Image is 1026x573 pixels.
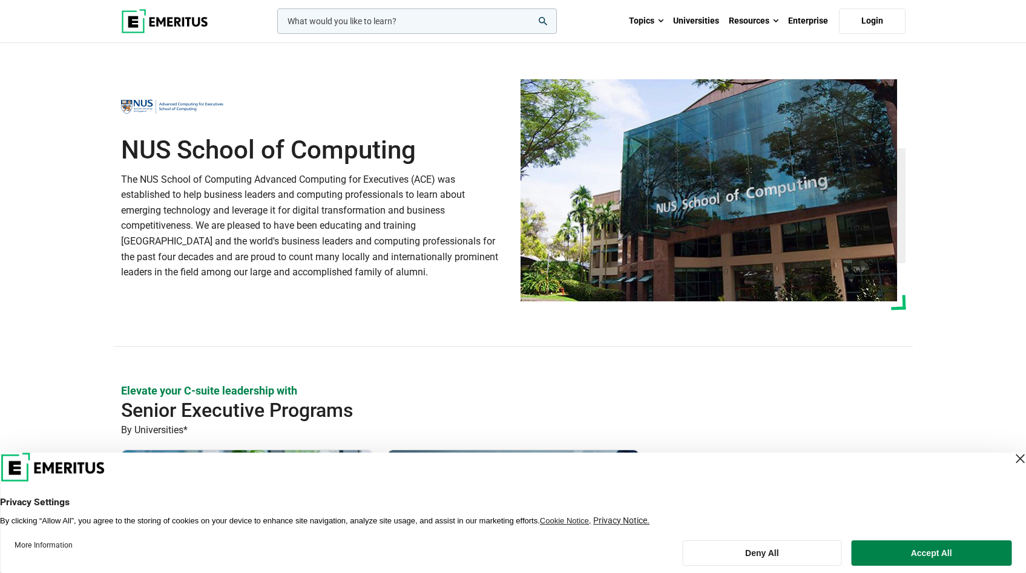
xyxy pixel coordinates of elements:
[121,383,906,398] p: Elevate your C-suite leadership with
[121,135,506,165] h1: NUS School of Computing
[839,8,906,34] a: Login
[121,172,506,280] p: The NUS School of Computing Advanced Computing for Executives (ACE) was established to help busin...
[122,450,372,571] img: Chief Data and AI Officer Programme | Online Leadership Course
[121,422,906,438] p: By Universities*
[121,94,224,120] img: NUS School of Computing
[388,450,639,571] img: Chief Technology Officer Programme | Online Leadership Course
[121,398,827,422] h2: Senior Executive Programs
[277,8,557,34] input: woocommerce-product-search-field-0
[521,79,897,301] img: NUS School of Computing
